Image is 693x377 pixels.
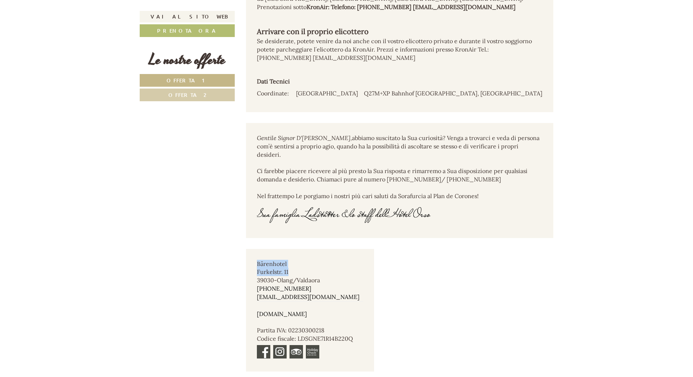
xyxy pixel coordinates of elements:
p: Coordinate: [GEOGRAPHIC_DATA] Q27M+XP Bahnhof [GEOGRAPHIC_DATA], [GEOGRAPHIC_DATA] [257,89,543,98]
a: Prenota ora [140,24,235,37]
div: - Partita IVA Codice fiscale [246,249,374,372]
span: Arrivare con il proprio elicottero [257,27,369,36]
span: Furkelstr. 11 [257,268,288,275]
img: 4004.jpg [257,204,438,224]
a: [EMAIL_ADDRESS][DOMAIN_NAME] [257,293,360,300]
span: Offerta 2 [168,91,206,98]
p: Se desiderate, potete venire da noi anche con il vostro elicottero privato e durante il vostro so... [257,26,543,62]
strong: Dati Tecnici [257,78,290,85]
span: : LDSGNE71R14B220Q [295,335,353,342]
a: [PHONE_NUMBER] [257,285,311,292]
p: abbiamo suscitato la Sua curiosità? Venga a trovarci e veda di persona com’è sentirsi a proprio a... [257,134,543,200]
a: Vai al sito web [140,11,235,22]
em: Gentile Signor D'[PERSON_NAME], [257,134,352,142]
span: Bärenhotel [257,260,287,267]
div: Le nostre offerte [140,50,235,70]
strong: KronAir: Telefono: [PHONE_NUMBER] [EMAIL_ADDRESS][DOMAIN_NAME] [307,3,516,11]
span: Offerta 1 [167,77,208,84]
a: [DOMAIN_NAME] [257,310,307,317]
span: 39030 [257,276,274,284]
span: Olang/Valdaora [277,276,320,284]
span: : 02230300218 [285,327,324,334]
